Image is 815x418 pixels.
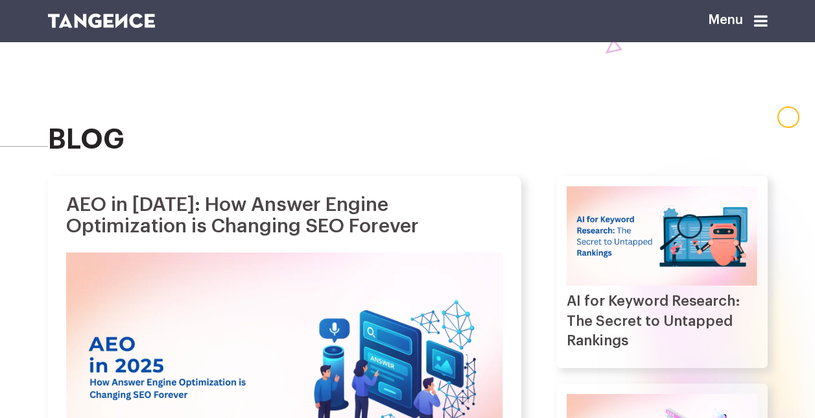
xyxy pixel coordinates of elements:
a: AI for Keyword Research: The Secret to Untapped Rankings [567,294,740,349]
img: AI for Keyword Research: The Secret to Untapped Rankings [567,186,757,286]
h2: blog [48,125,768,154]
h1: AEO in [DATE]: How Answer Engine Optimization is Changing SEO Forever [66,194,503,237]
img: logo SVG [48,14,156,28]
